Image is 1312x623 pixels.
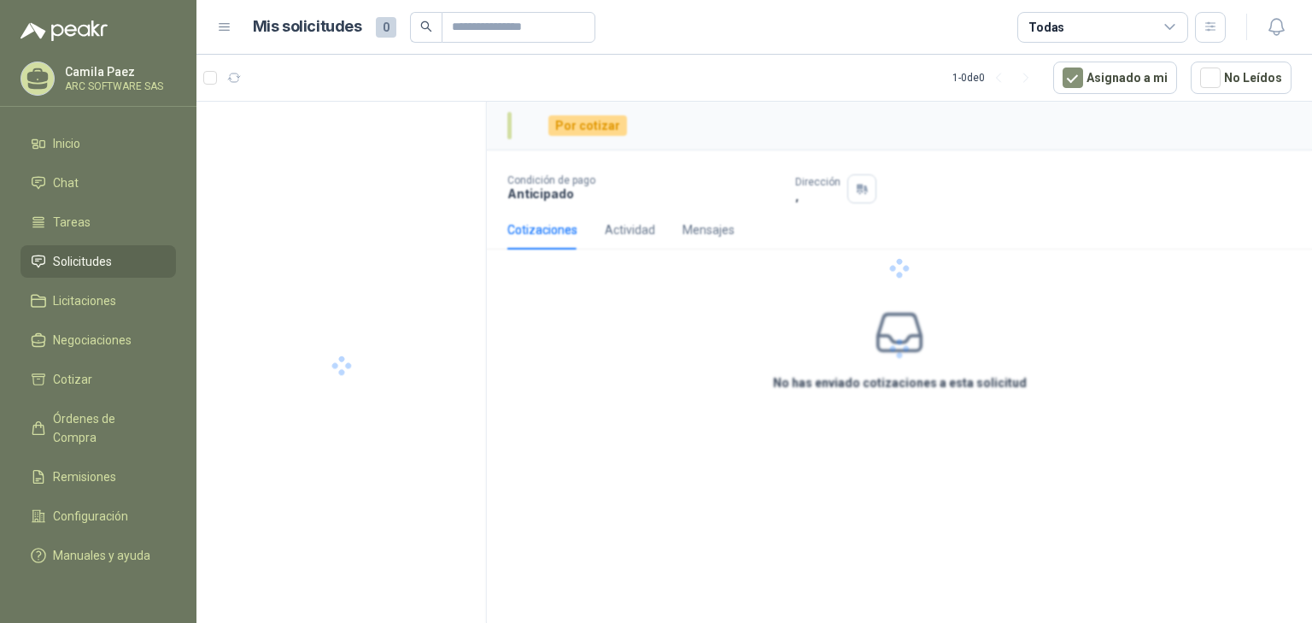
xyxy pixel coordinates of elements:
span: 0 [376,17,396,38]
a: Configuración [20,500,176,532]
span: Órdenes de Compra [53,409,160,447]
a: Órdenes de Compra [20,403,176,454]
a: Tareas [20,206,176,238]
span: Inicio [53,134,80,153]
span: Licitaciones [53,291,116,310]
a: Manuales y ayuda [20,539,176,572]
h1: Mis solicitudes [253,15,362,39]
a: Inicio [20,127,176,160]
a: Solicitudes [20,245,176,278]
span: Cotizar [53,370,92,389]
div: 1 - 0 de 0 [952,64,1040,91]
a: Chat [20,167,176,199]
div: Todas [1028,18,1064,37]
img: Logo peakr [20,21,108,41]
span: Remisiones [53,467,116,486]
span: Negociaciones [53,331,132,350]
span: Tareas [53,213,91,232]
span: Chat [53,173,79,192]
span: Manuales y ayuda [53,546,150,565]
p: ARC SOFTWARE SAS [65,81,172,91]
button: Asignado a mi [1053,62,1177,94]
span: Configuración [53,507,128,526]
button: No Leídos [1191,62,1291,94]
p: Camila Paez [65,66,172,78]
a: Licitaciones [20,285,176,317]
a: Negociaciones [20,324,176,356]
span: Solicitudes [53,252,112,271]
a: Cotizar [20,363,176,396]
span: search [420,21,432,32]
a: Remisiones [20,461,176,493]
